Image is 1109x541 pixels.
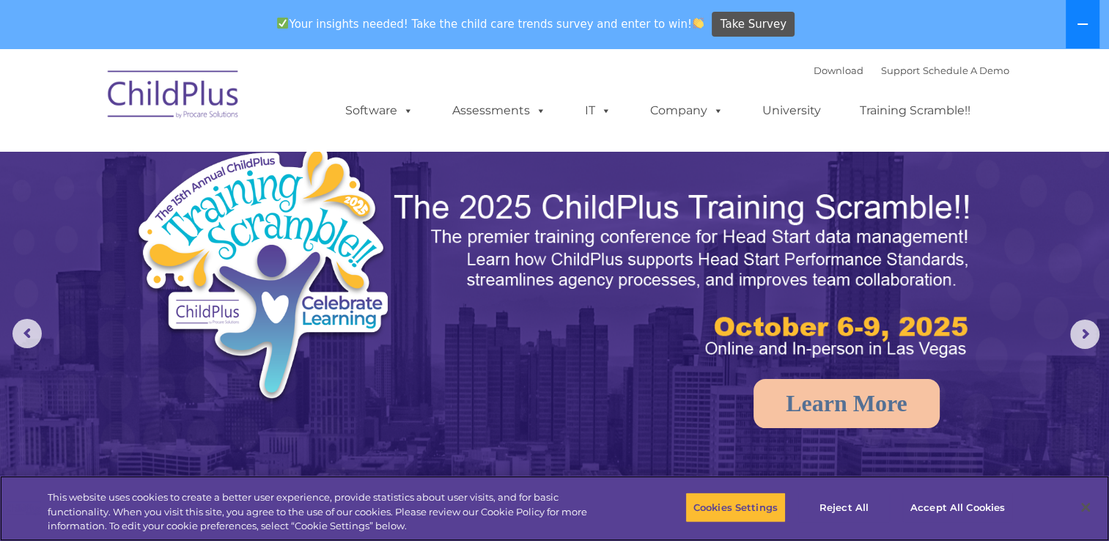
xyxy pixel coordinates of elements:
[881,65,920,76] a: Support
[814,65,1009,76] font: |
[754,379,940,428] a: Learn More
[685,492,786,523] button: Cookies Settings
[845,96,985,125] a: Training Scramble!!
[635,96,738,125] a: Company
[923,65,1009,76] a: Schedule A Demo
[712,12,795,37] a: Take Survey
[721,12,786,37] span: Take Survey
[814,65,863,76] a: Download
[271,10,710,38] span: Your insights needed! Take the child care trends survey and enter to win!
[48,490,610,534] div: This website uses cookies to create a better user experience, provide statistics about user visit...
[331,96,428,125] a: Software
[100,60,247,133] img: ChildPlus by Procare Solutions
[902,492,1013,523] button: Accept All Cookies
[204,157,266,168] span: Phone number
[277,18,288,29] img: ✅
[748,96,836,125] a: University
[693,18,704,29] img: 👏
[570,96,626,125] a: IT
[798,492,890,523] button: Reject All
[1069,491,1102,523] button: Close
[204,97,248,108] span: Last name
[438,96,561,125] a: Assessments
